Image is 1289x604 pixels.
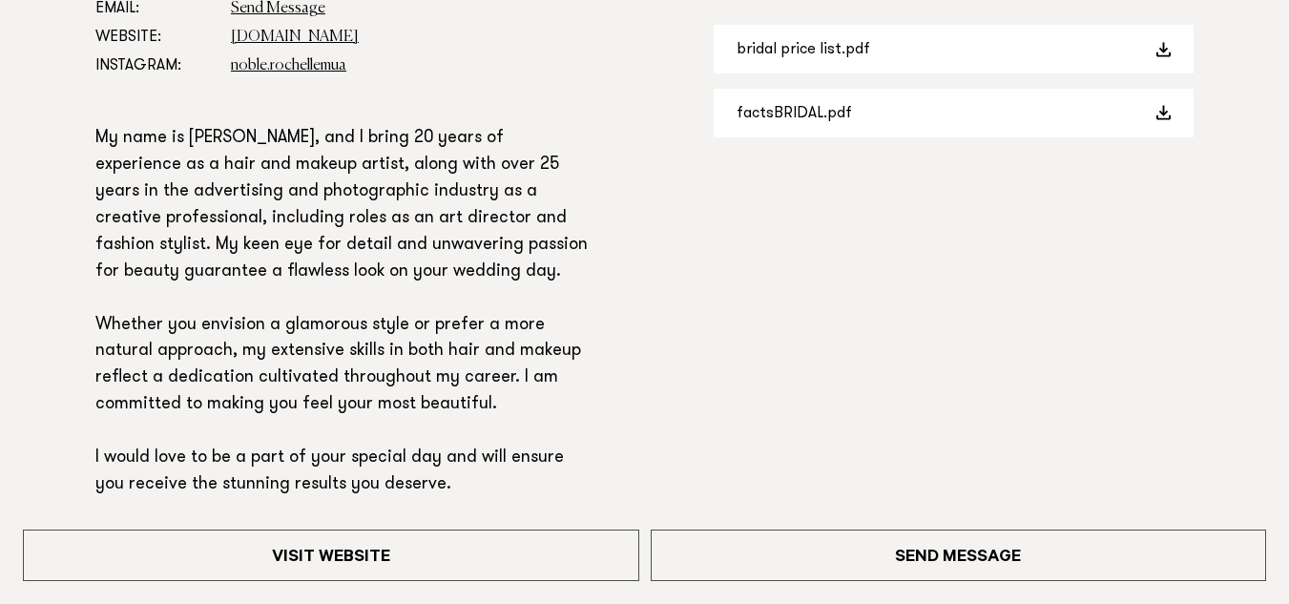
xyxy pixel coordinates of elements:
a: Send Message [651,530,1267,581]
a: factsBRIDAL.pdf [714,89,1194,137]
a: bridal price list.pdf [714,25,1194,73]
a: Send Message [231,1,325,16]
dt: Instagram: [95,52,216,80]
a: [DOMAIN_NAME] [231,30,359,45]
p: My name is [PERSON_NAME], and I bring 20 years of experience as a hair and makeup artist, along w... [95,126,591,498]
a: noble.rochellemua [231,58,346,73]
a: Visit Website [23,530,639,581]
dt: Website: [95,23,216,52]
